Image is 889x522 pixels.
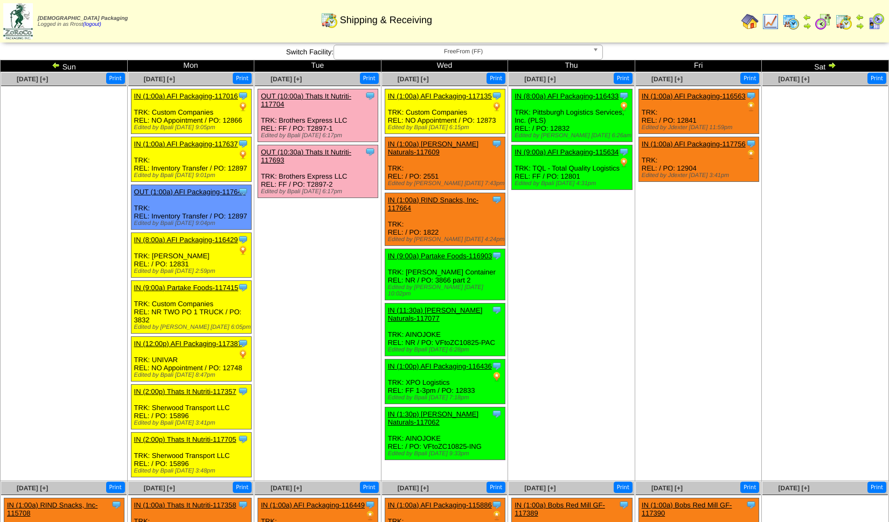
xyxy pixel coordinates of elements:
[144,75,175,83] a: [DATE] [+]
[321,11,338,29] img: calendarinout.gif
[385,193,505,246] div: TRK: REL: / PO: 1822
[38,16,128,27] span: Logged in as Rrost
[338,45,588,58] span: FreeFrom (FF)
[491,510,502,521] img: PO
[491,138,502,149] img: Tooltip
[111,499,122,510] img: Tooltip
[134,435,237,443] a: IN (2:00p) Thats It Nutriti-117705
[856,13,864,22] img: arrowleft.gif
[651,75,683,83] a: [DATE] [+]
[238,149,248,160] img: PO
[134,220,251,227] div: Edited by Bpali [DATE] 9:04pm
[134,324,251,330] div: Edited by [PERSON_NAME] [DATE] 6:05pm
[131,137,251,182] div: TRK: REL: Inventory Transfer / PO: 12897
[398,75,429,83] span: [DATE] [+]
[638,137,759,182] div: TRK: REL: / PO: 12904
[388,252,492,260] a: IN (9:00a) Partake Foods-116903
[388,180,505,187] div: Edited by [PERSON_NAME] [DATE] 7:43pm
[746,499,756,510] img: Tooltip
[487,482,505,493] button: Print
[642,140,746,148] a: IN (1:00a) AFI Packaging-117756
[258,89,378,142] div: TRK: Brothers Express LLC REL: FF / PO: T2897-1
[258,145,378,198] div: TRK: Brothers Express LLC REL: FF / PO: T2897-2
[7,501,98,517] a: IN (1:00a) RIND Snacks, Inc-115708
[491,194,502,205] img: Tooltip
[388,236,505,243] div: Edited by [PERSON_NAME] [DATE] 4:24pm
[524,75,555,83] a: [DATE] [+]
[762,60,889,72] td: Sat
[134,387,237,396] a: IN (2:00p) Thats It Nutriti-117357
[385,137,505,190] div: TRK: REL: / PO: 2551
[651,484,683,492] a: [DATE] [+]
[131,185,251,230] div: TRK: REL: Inventory Transfer / PO: 12897
[17,484,48,492] a: [DATE] [+]
[835,13,852,30] img: calendarinout.gif
[515,148,619,156] a: IN (9:00a) AFI Packaging-115634
[388,410,478,426] a: IN (1:30p) [PERSON_NAME] Naturals-117062
[508,60,635,72] td: Thu
[642,92,746,100] a: IN (1:00a) AFI Packaging-116563
[238,282,248,293] img: Tooltip
[233,482,252,493] button: Print
[134,268,251,274] div: Edited by Bpali [DATE] 2:59pm
[106,73,125,84] button: Print
[134,124,251,131] div: Edited by Bpali [DATE] 9:05pm
[619,499,629,510] img: Tooltip
[261,92,351,108] a: OUT (10:00a) Thats It Nutriti-117704
[17,75,48,83] span: [DATE] [+]
[388,124,505,131] div: Edited by Bpali [DATE] 6:15pm
[642,501,732,517] a: IN (1:00a) Bobs Red Mill GF-117390
[254,60,381,72] td: Tue
[491,250,502,261] img: Tooltip
[388,284,505,297] div: Edited by [PERSON_NAME] [DATE] 10:02pm
[3,3,33,39] img: zoroco-logo-small.webp
[365,499,376,510] img: Tooltip
[828,61,836,69] img: arrowright.gif
[340,15,432,26] span: Shipping & Receiving
[131,433,251,477] div: TRK: Sherwood Transport LLC REL: / PO: 15896
[491,361,502,371] img: Tooltip
[52,61,60,69] img: arrowleft.gif
[238,186,248,197] img: Tooltip
[491,499,502,510] img: Tooltip
[106,482,125,493] button: Print
[746,138,756,149] img: Tooltip
[131,337,251,382] div: TRK: UNIVAR REL: NO Appointment / PO: 12748
[867,13,885,30] img: calendarcustomer.gif
[619,157,629,168] img: PO
[515,132,631,139] div: Edited by [PERSON_NAME] [DATE] 6:26am
[815,13,832,30] img: calendarblend.gif
[385,359,505,404] div: TRK: XPO Logistics REL: FF 1-3pm / PO: 12833
[131,385,251,429] div: TRK: Sherwood Transport LLC REL: / PO: 15896
[398,484,429,492] a: [DATE] [+]
[524,484,555,492] a: [DATE] [+]
[134,236,238,244] a: IN (8:00a) AFI Packaging-116429
[803,22,811,30] img: arrowright.gif
[741,13,759,30] img: home.gif
[388,306,483,322] a: IN (11:30a) [PERSON_NAME] Naturals-117077
[385,89,505,134] div: TRK: Custom Companies REL: NO Appointment / PO: 12873
[642,172,759,179] div: Edited by Jdexter [DATE] 3:41pm
[134,92,238,100] a: IN (1:00a) AFI Packaging-117016
[512,89,632,142] div: TRK: Pittsburgh Logistics Services, Inc. (PLS) REL: / PO: 12832
[365,90,376,101] img: Tooltip
[134,172,251,179] div: Edited by Bpali [DATE] 9:01pm
[740,482,759,493] button: Print
[134,372,251,378] div: Edited by Bpali [DATE] 8:47pm
[238,138,248,149] img: Tooltip
[867,482,886,493] button: Print
[238,338,248,349] img: Tooltip
[270,484,302,492] span: [DATE] [+]
[762,13,779,30] img: line_graph.gif
[131,89,251,134] div: TRK: Custom Companies REL: NO Appointment / PO: 12866
[740,73,759,84] button: Print
[388,347,505,353] div: Edited by Bpali [DATE] 6:28pm
[127,60,254,72] td: Mon
[270,75,302,83] a: [DATE] [+]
